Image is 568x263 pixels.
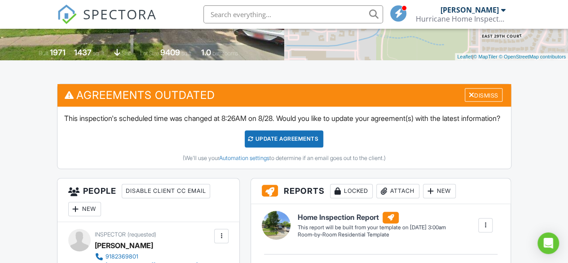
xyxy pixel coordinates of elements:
[128,231,156,238] span: (requested)
[298,212,446,223] h6: Home Inspection Report
[95,252,198,261] a: 9182369801
[64,155,504,162] div: (We'll use your to determine if an email goes out to the client.)
[330,184,373,198] div: Locked
[416,14,506,23] div: Hurricane Home Inspections
[95,231,126,238] span: Inspector
[376,184,419,198] div: Attach
[245,130,323,147] div: Update Agreements
[57,107,511,169] div: This inspection's scheduled time was changed at 8:26AM on 8/28. Would you like to update your agr...
[140,50,159,57] span: Lot Size
[473,54,498,59] a: © MapTiler
[122,184,210,198] div: Disable Client CC Email
[203,5,383,23] input: Search everything...
[57,4,77,24] img: The Best Home Inspection Software - Spectora
[201,48,211,57] div: 1.0
[251,178,511,204] h3: Reports
[106,253,138,260] div: 9182369801
[499,54,566,59] a: © OpenStreetMap contributors
[455,53,568,61] div: |
[74,48,92,57] div: 1437
[39,50,48,57] span: Built
[181,50,193,57] span: sq.ft.
[83,4,157,23] span: SPECTORA
[465,88,502,102] div: Dismiss
[537,232,559,254] div: Open Intercom Messenger
[57,84,511,106] h3: Agreements Outdated
[68,202,101,216] div: New
[50,48,66,57] div: 1971
[298,224,446,231] div: This report will be built from your template on [DATE] 3:00am
[95,239,153,252] div: [PERSON_NAME]
[122,50,132,57] span: slab
[212,50,238,57] span: bathrooms
[57,178,240,222] h3: People
[219,155,269,161] a: Automation settings
[93,50,106,57] span: sq. ft.
[423,184,456,198] div: New
[440,5,499,14] div: [PERSON_NAME]
[457,54,472,59] a: Leaflet
[57,12,157,31] a: SPECTORA
[160,48,180,57] div: 9409
[298,231,446,239] div: Room-by-Room Residential Template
